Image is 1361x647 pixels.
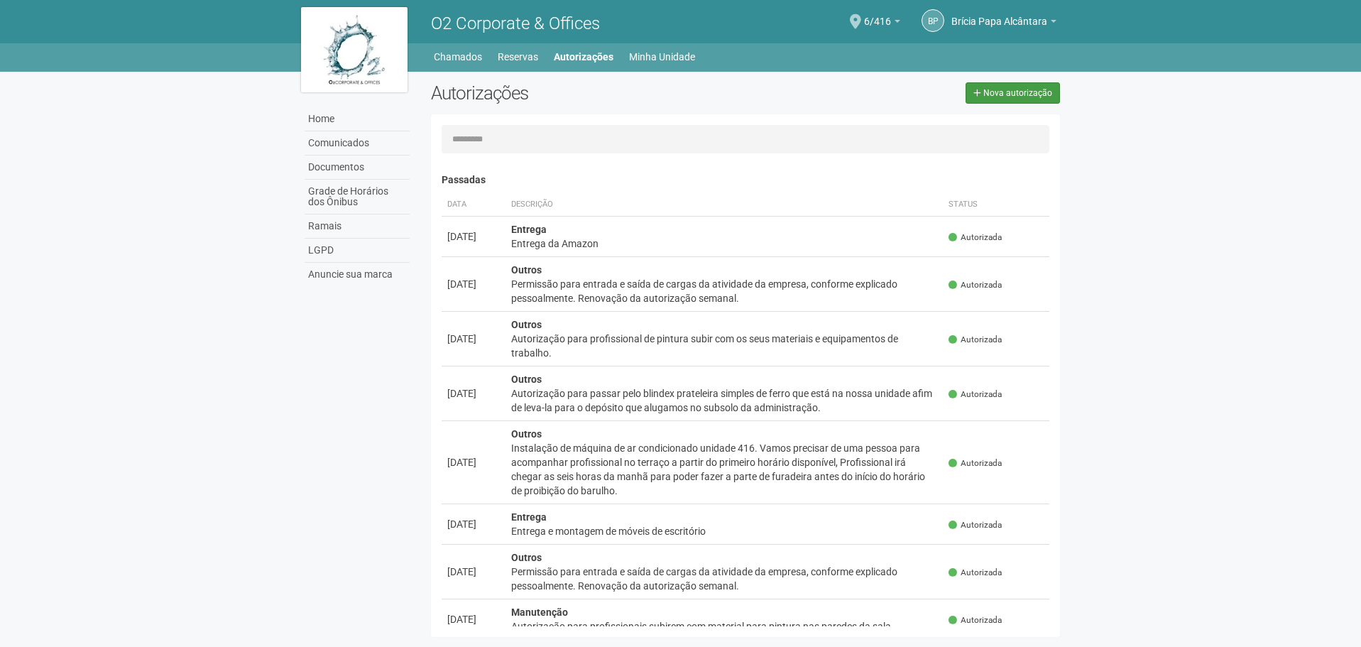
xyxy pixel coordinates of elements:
h4: Passadas [442,175,1050,185]
h2: Autorizações [431,82,735,104]
span: Autorizada [949,567,1002,579]
span: Autorizada [949,519,1002,531]
div: Autorização para profissionais subirem com material para pintura nas paredes da sala. [511,619,938,634]
span: 6/416 [864,2,891,27]
span: Autorizada [949,388,1002,401]
a: Autorizações [554,47,613,67]
span: O2 Corporate & Offices [431,13,600,33]
strong: Outros [511,552,542,563]
th: Data [442,193,505,217]
div: Autorização para profissional de pintura subir com os seus materiais e equipamentos de trabalho. [511,332,938,360]
div: Permissão para entrada e saída de cargas da atividade da empresa, conforme explicado pessoalmente... [511,277,938,305]
strong: Outros [511,264,542,276]
a: Minha Unidade [629,47,695,67]
div: [DATE] [447,455,500,469]
div: [DATE] [447,386,500,401]
th: Descrição [505,193,944,217]
a: Reservas [498,47,538,67]
a: Anuncie sua marca [305,263,410,286]
a: BP [922,9,944,32]
a: Home [305,107,410,131]
span: Nova autorização [983,88,1052,98]
a: 6/416 [864,18,900,29]
a: LGPD [305,239,410,263]
a: Comunicados [305,131,410,156]
a: Chamados [434,47,482,67]
img: logo.jpg [301,7,408,92]
span: Autorizada [949,457,1002,469]
strong: Entrega [511,224,547,235]
span: Autorizada [949,334,1002,346]
strong: Manutenção [511,607,568,618]
div: [DATE] [447,277,500,291]
a: Documentos [305,156,410,180]
span: Autorizada [949,614,1002,626]
div: Entrega da Amazon [511,236,938,251]
div: Autorização para passar pelo blindex prateleira simples de ferro que está na nossa unidade afim d... [511,386,938,415]
strong: Outros [511,319,542,330]
a: Grade de Horários dos Ônibus [305,180,410,214]
a: Ramais [305,214,410,239]
div: [DATE] [447,229,500,244]
div: Entrega e montagem de móveis de escritório [511,524,938,538]
span: Brícia Papa Alcântara [951,2,1047,27]
div: Permissão para entrada e saída de cargas da atividade da empresa, conforme explicado pessoalmente... [511,565,938,593]
div: [DATE] [447,332,500,346]
span: Autorizada [949,279,1002,291]
div: Instalação de máquina de ar condicionado unidade 416. Vamos precisar de uma pessoa para acompanha... [511,441,938,498]
div: [DATE] [447,517,500,531]
strong: Outros [511,374,542,385]
strong: Entrega [511,511,547,523]
th: Status [943,193,1049,217]
div: [DATE] [447,565,500,579]
span: Autorizada [949,232,1002,244]
strong: Outros [511,428,542,440]
div: [DATE] [447,612,500,626]
a: Nova autorização [966,82,1060,104]
a: Brícia Papa Alcântara [951,18,1056,29]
